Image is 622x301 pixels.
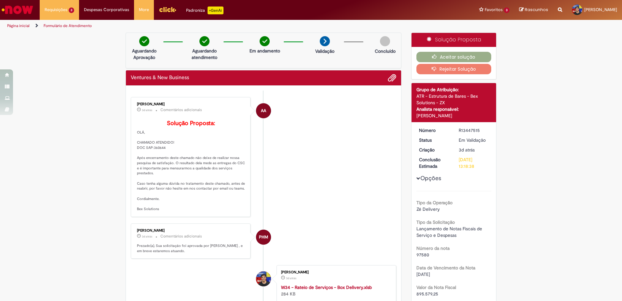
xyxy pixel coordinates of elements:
[44,23,92,28] a: Formulário de Atendimento
[137,243,245,253] p: Prezado(a), Sua solicitação foi aprovada por [PERSON_NAME] , e em breve estaremos atuando.
[139,7,149,13] span: More
[416,265,475,271] b: Data de Vencimento da Nota
[128,48,160,61] p: Aguardando Aprovação
[281,270,389,274] div: [PERSON_NAME]
[5,20,410,32] ul: Trilhas de página
[315,48,334,54] p: Validação
[256,103,271,118] div: Adriana Abdalla
[459,147,475,153] span: 3d atrás
[459,137,489,143] div: Em Validação
[504,7,509,13] span: 3
[208,7,223,14] p: +GenAi
[414,156,454,169] dt: Conclusão Estimada
[320,36,330,46] img: arrow-next.png
[131,75,189,81] h2: Ventures & New Business Histórico de tíquete
[416,226,483,238] span: Lançamento de Notas Fiscais de Serviço e Despesas
[416,206,440,212] span: Zé Delivery
[412,33,496,47] div: Solução Proposta
[519,7,548,13] a: Rascunhos
[159,5,176,14] img: click_logo_yellow_360x200.png
[142,108,152,112] time: 26/08/2025 14:00:08
[69,7,74,13] span: 3
[416,284,456,290] b: Valor da Nota Fiscal
[256,271,271,286] div: Felipe Yuji Hatanaka
[414,127,454,134] dt: Número
[137,120,245,212] p: OLÁ, CHAMADO ATENDIDO! DOC SAP:360644 Após encerramento deste chamado não deixe de realizar nossa...
[388,74,396,82] button: Adicionar anexos
[137,102,245,106] div: [PERSON_NAME]
[414,137,454,143] dt: Status
[286,276,296,280] time: 26/08/2025 10:41:10
[416,106,492,112] div: Analista responsável:
[261,103,266,119] span: AA
[416,86,492,93] div: Grupo de Atribuição:
[416,112,492,119] div: [PERSON_NAME]
[416,93,492,106] div: ATR - Estrutura de Bares - Bex Solutions - ZX
[459,147,475,153] time: 26/08/2025 10:41:19
[525,7,548,13] span: Rascunhos
[584,7,617,12] span: [PERSON_NAME]
[137,229,245,233] div: [PERSON_NAME]
[416,219,455,225] b: Tipo da Solicitação
[416,271,430,277] span: [DATE]
[199,36,210,46] img: check-circle-green.png
[380,36,390,46] img: img-circle-grey.png
[416,52,492,62] button: Aceitar solução
[459,156,489,169] div: [DATE] 13:18:38
[281,284,372,290] a: W34 - Rateio de Serviços - Box Delivery.xlsb
[375,48,396,54] p: Concluído
[189,48,220,61] p: Aguardando atendimento
[160,107,202,113] small: Comentários adicionais
[414,147,454,153] dt: Criação
[286,276,296,280] span: 3d atrás
[281,284,389,297] div: 284 KB
[459,127,489,134] div: R13447515
[84,7,129,13] span: Despesas Corporativas
[45,7,67,13] span: Requisições
[256,230,271,245] div: Pedro Henrique Macedo Kumaira
[186,7,223,14] div: Padroniza
[167,120,215,127] b: Solução Proposta:
[139,36,149,46] img: check-circle-green.png
[259,229,268,245] span: PHM
[160,234,202,239] small: Comentários adicionais
[416,245,450,251] b: Número da nota
[142,108,152,112] span: 3d atrás
[485,7,503,13] span: Favoritos
[142,235,152,238] time: 26/08/2025 13:18:38
[260,36,270,46] img: check-circle-green.png
[250,48,280,54] p: Em andamento
[7,23,30,28] a: Página inicial
[416,291,438,297] span: 895.579,25
[142,235,152,238] span: 3d atrás
[416,252,429,258] span: 97580
[459,147,489,153] div: 26/08/2025 10:41:19
[416,64,492,74] button: Rejeitar Solução
[416,200,453,206] b: Tipo da Operação
[1,3,34,16] img: ServiceNow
